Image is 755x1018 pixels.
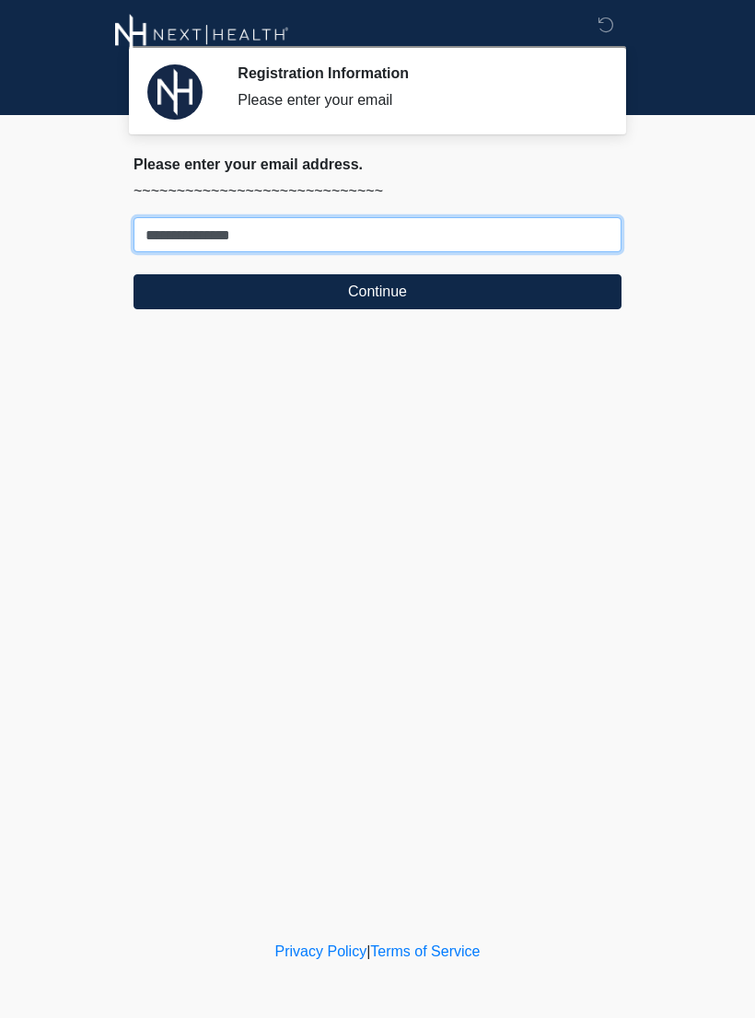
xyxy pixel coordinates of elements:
[134,156,621,173] h2: Please enter your email address.
[147,64,203,120] img: Agent Avatar
[370,943,480,959] a: Terms of Service
[134,274,621,309] button: Continue
[115,14,289,55] img: Next-Health Montecito Logo
[366,943,370,959] a: |
[275,943,367,959] a: Privacy Policy
[238,64,594,82] h2: Registration Information
[238,89,594,111] div: Please enter your email
[134,180,621,202] p: ~~~~~~~~~~~~~~~~~~~~~~~~~~~~~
